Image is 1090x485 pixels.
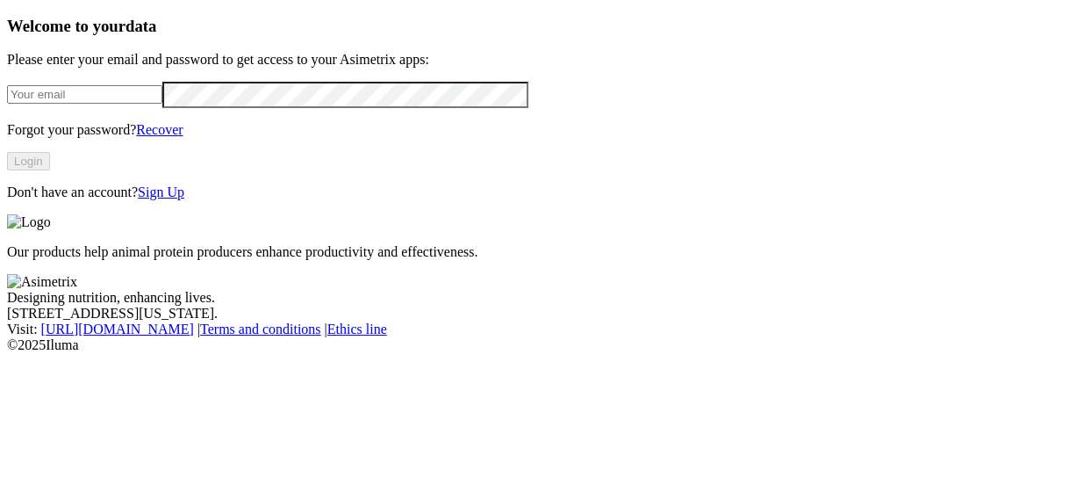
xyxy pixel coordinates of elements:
[138,185,184,199] a: Sign Up
[7,17,1083,36] h3: Welcome to your
[7,185,1083,200] p: Don't have an account?
[7,122,1083,138] p: Forgot your password?
[136,122,183,137] a: Recover
[200,322,321,337] a: Terms and conditions
[7,52,1083,68] p: Please enter your email and password to get access to your Asimetrix apps:
[41,322,194,337] a: [URL][DOMAIN_NAME]
[7,290,1083,306] div: Designing nutrition, enhancing lives.
[7,306,1083,322] div: [STREET_ADDRESS][US_STATE].
[7,274,77,290] img: Asimetrix
[7,214,51,230] img: Logo
[125,17,156,35] span: data
[327,322,387,337] a: Ethics line
[7,244,1083,260] p: Our products help animal protein producers enhance productivity and effectiveness.
[7,337,1083,353] div: © 2025 Iluma
[7,322,1083,337] div: Visit : | |
[7,85,162,104] input: Your email
[7,152,50,170] button: Login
